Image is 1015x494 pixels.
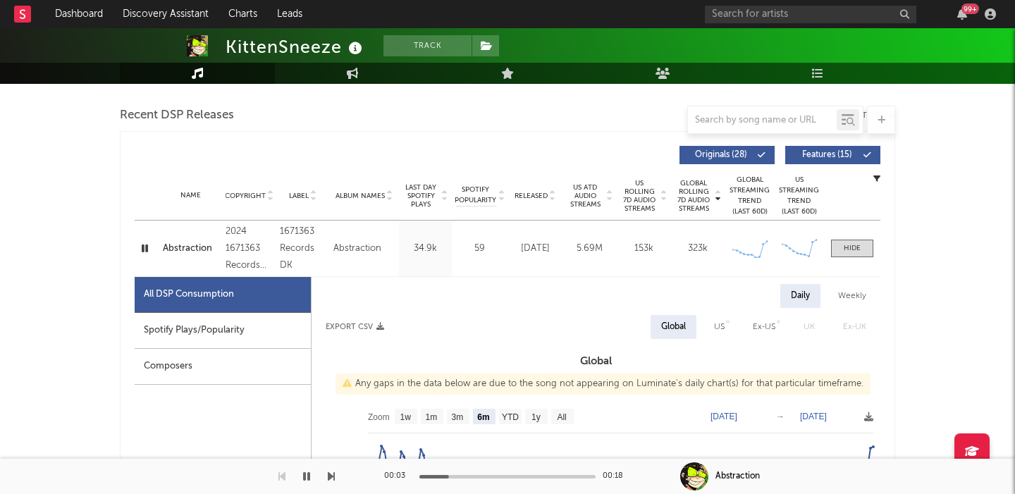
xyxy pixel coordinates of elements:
[753,319,775,335] div: Ex-US
[384,468,412,485] div: 00:03
[531,412,541,422] text: 1y
[557,412,566,422] text: All
[688,115,837,126] input: Search by song name or URL
[477,412,489,422] text: 6m
[794,151,859,159] span: Features ( 15 )
[661,319,686,335] div: Global
[383,35,472,56] button: Track
[828,284,877,308] div: Weekly
[400,412,412,422] text: 1w
[326,323,384,331] button: Export CSV
[679,146,775,164] button: Originals(28)
[163,242,219,256] a: Abstraction
[961,4,979,14] div: 99 +
[402,242,448,256] div: 34.9k
[620,242,668,256] div: 153k
[163,190,219,201] div: Name
[455,185,496,206] span: Spotify Popularity
[675,179,713,213] span: Global Rolling 7D Audio Streams
[778,175,820,217] div: US Streaming Trend (Last 60D)
[289,192,309,200] span: Label
[715,470,760,483] div: Abstraction
[336,192,385,200] span: Album Names
[226,223,272,274] div: 2024 1671363 Records DK
[312,353,880,370] h3: Global
[785,146,880,164] button: Features(15)
[402,183,440,209] span: Last Day Spotify Plays
[800,412,827,421] text: [DATE]
[566,242,613,256] div: 5.69M
[426,412,438,422] text: 1m
[333,240,381,257] div: Abstraction
[135,349,311,385] div: Composers
[776,412,785,421] text: →
[452,412,464,422] text: 3m
[225,192,266,200] span: Copyright
[714,319,725,335] div: US
[144,286,234,303] div: All DSP Consumption
[957,8,967,20] button: 99+
[455,242,505,256] div: 59
[705,6,916,23] input: Search for artists
[689,151,753,159] span: Originals ( 28 )
[780,284,820,308] div: Daily
[226,35,366,58] div: KittenSneeze
[603,468,631,485] div: 00:18
[368,412,390,422] text: Zoom
[515,192,548,200] span: Released
[512,242,559,256] div: [DATE]
[710,412,737,421] text: [DATE]
[620,179,659,213] span: US Rolling 7D Audio Streams
[566,183,605,209] span: US ATD Audio Streams
[280,223,326,274] div: 1671363 Records DK
[729,175,771,217] div: Global Streaming Trend (Last 60D)
[135,313,311,349] div: Spotify Plays/Popularity
[135,277,311,313] div: All DSP Consumption
[502,412,519,422] text: YTD
[675,242,722,256] div: 323k
[336,373,871,395] div: Any gaps in the data below are due to the song not appearing on Luminate's daily chart(s) for tha...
